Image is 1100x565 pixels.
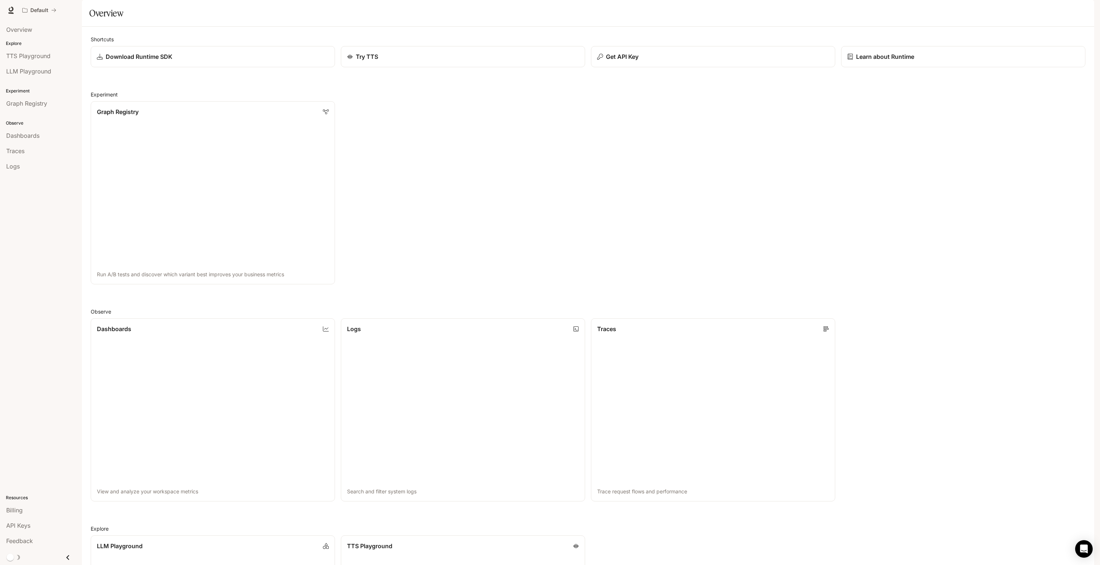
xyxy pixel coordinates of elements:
[91,91,1085,98] h2: Experiment
[356,52,378,61] p: Try TTS
[347,542,392,550] p: TTS Playground
[19,3,60,18] button: All workspaces
[106,52,172,61] p: Download Runtime SDK
[97,107,139,116] p: Graph Registry
[97,488,329,495] p: View and analyze your workspace metrics
[841,46,1085,67] a: Learn about Runtime
[97,271,329,278] p: Run A/B tests and discover which variant best improves your business metrics
[91,308,1085,315] h2: Observe
[1075,540,1093,558] div: Open Intercom Messenger
[341,46,585,67] a: Try TTS
[347,325,361,333] p: Logs
[91,318,335,501] a: DashboardsView and analyze your workspace metrics
[856,52,914,61] p: Learn about Runtime
[597,488,829,495] p: Trace request flows and performance
[97,325,131,333] p: Dashboards
[91,46,335,67] a: Download Runtime SDK
[591,46,835,67] button: Get API Key
[591,318,835,501] a: TracesTrace request flows and performance
[606,52,638,61] p: Get API Key
[97,542,143,550] p: LLM Playground
[341,318,585,501] a: LogsSearch and filter system logs
[91,525,1085,532] h2: Explore
[347,488,579,495] p: Search and filter system logs
[89,6,123,20] h1: Overview
[91,101,335,284] a: Graph RegistryRun A/B tests and discover which variant best improves your business metrics
[597,325,616,333] p: Traces
[91,35,1085,43] h2: Shortcuts
[30,7,48,14] p: Default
